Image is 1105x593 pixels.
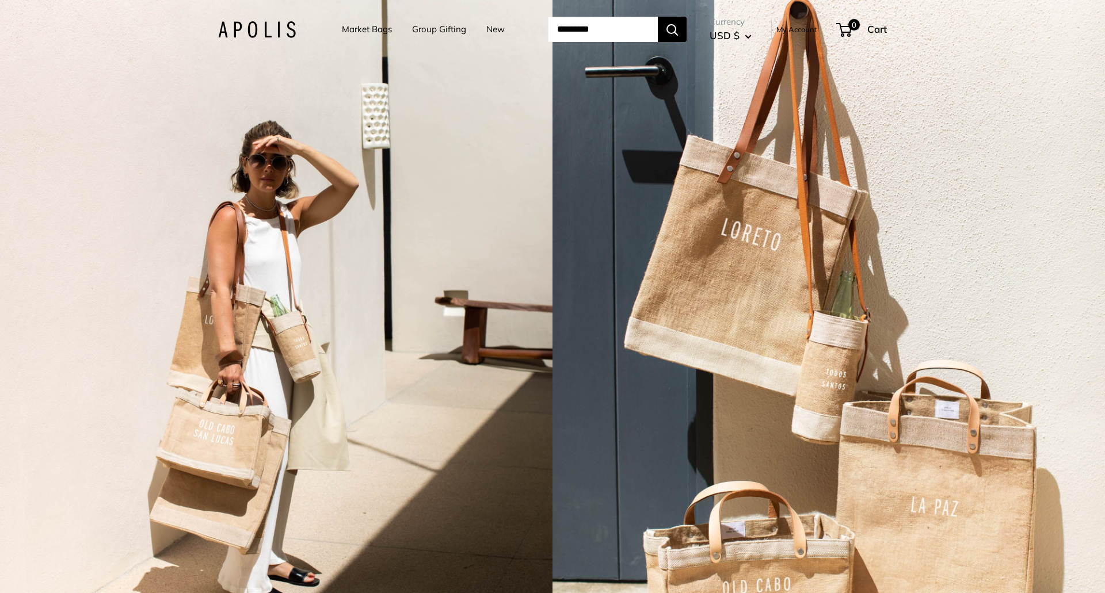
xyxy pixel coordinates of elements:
span: Currency [710,14,752,30]
button: USD $ [710,26,752,45]
span: 0 [848,19,860,30]
a: Group Gifting [412,21,466,37]
span: USD $ [710,29,740,41]
span: Cart [867,23,887,35]
input: Search... [548,17,658,42]
a: My Account [776,22,817,36]
img: Apolis [218,21,296,38]
button: Search [658,17,687,42]
a: New [486,21,505,37]
a: Market Bags [342,21,392,37]
a: 0 Cart [837,20,887,39]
